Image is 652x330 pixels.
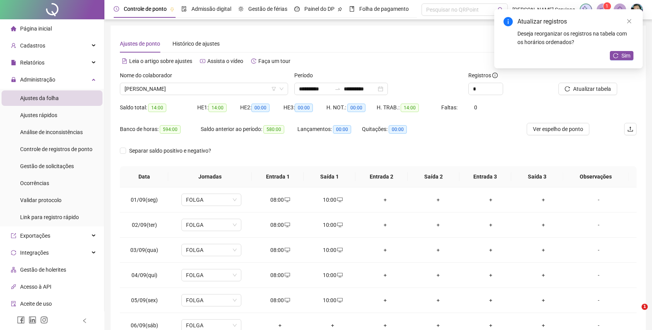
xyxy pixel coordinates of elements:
[240,103,283,112] div: HE 2:
[441,104,459,111] span: Faltas:
[168,166,252,187] th: Jornadas
[248,6,287,12] span: Gestão de férias
[471,196,511,204] div: +
[474,104,477,111] span: 0
[20,129,83,135] span: Análise de inconsistências
[122,58,127,64] span: file-text
[20,95,59,101] span: Ajustes da folha
[191,6,231,12] span: Admissão digital
[200,58,205,64] span: youtube
[576,271,621,279] div: -
[20,26,52,32] span: Página inicial
[20,214,79,220] span: Link para registro rápido
[20,43,45,49] span: Cadastros
[471,221,511,229] div: +
[365,221,405,229] div: +
[11,60,16,65] span: file
[627,126,633,132] span: upload
[326,103,377,112] div: H. NOT.:
[335,86,341,92] span: to
[576,221,621,229] div: -
[11,301,16,306] span: audit
[642,304,648,310] span: 1
[20,250,49,256] span: Integrações
[312,246,353,254] div: 10:00
[148,104,166,112] span: 14:00
[260,196,300,204] div: 08:00
[252,166,304,187] th: Entrada 1
[160,125,181,134] span: 594:00
[626,304,644,322] iframe: Intercom live chat
[197,103,240,112] div: HE 1:
[527,123,589,135] button: Ver espelho de ponto
[130,247,158,253] span: 03/09(qua)
[260,271,300,279] div: 08:00
[377,103,441,112] div: H. TRAB.:
[471,246,511,254] div: +
[365,296,405,304] div: +
[284,197,290,202] span: desktop
[131,322,158,328] span: 06/09(sáb)
[260,246,300,254] div: 08:00
[120,125,201,134] div: Banco de horas:
[471,271,511,279] div: +
[621,51,630,60] span: Sim
[336,197,343,202] span: desktop
[610,51,633,60] button: Sim
[186,269,237,281] span: FOLGA
[312,196,353,204] div: 10:00
[11,267,16,272] span: apartment
[523,321,563,330] div: +
[533,125,583,133] span: Ver espelho de ponto
[284,298,290,303] span: desktop
[492,73,498,78] span: info-circle
[251,104,270,112] span: 00:00
[569,172,623,181] span: Observações
[129,58,192,64] span: Leia o artigo sobre ajustes
[207,58,243,64] span: Assista o vídeo
[336,298,343,303] span: desktop
[260,296,300,304] div: 08:00
[613,53,618,58] span: reload
[603,2,611,10] sup: 1
[365,246,405,254] div: +
[131,197,158,203] span: 01/09(seg)
[283,103,326,112] div: HE 3:
[512,5,575,14] span: [PERSON_NAME] Serviços
[120,103,197,112] div: Saldo total:
[11,26,16,31] span: home
[120,71,177,80] label: Nome do colaborador
[606,3,608,9] span: 1
[170,7,174,12] span: pushpin
[284,247,290,253] span: desktop
[576,246,621,254] div: -
[336,272,343,278] span: desktop
[295,104,313,112] span: 00:00
[126,146,214,155] span: Separar saldo positivo e negativo?
[11,233,16,238] span: export
[408,166,459,187] th: Saída 2
[304,6,335,12] span: Painel do DP
[333,125,351,134] span: 00:00
[131,272,157,278] span: 04/09(qui)
[335,86,341,92] span: swap-right
[29,316,36,324] span: linkedin
[418,271,458,279] div: +
[338,7,342,12] span: pushpin
[582,5,590,14] img: sparkle-icon.fc2bf0ac1784a2077858766a79e2daf3.svg
[576,296,621,304] div: -
[251,58,256,64] span: history
[468,71,498,80] span: Registros
[125,83,283,95] span: EDMILSON BRAGA DA ROCHA
[576,321,621,330] div: -
[114,6,119,12] span: clock-circle
[20,267,66,273] span: Gestão de holerites
[471,296,511,304] div: +
[294,6,300,12] span: dashboard
[208,104,227,112] span: 14:00
[336,222,343,228] span: desktop
[517,17,633,26] div: Atualizar registros
[11,43,16,48] span: user-add
[279,87,284,91] span: down
[517,29,633,46] div: Deseja reorganizar os registros na tabela com os horários ordenados?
